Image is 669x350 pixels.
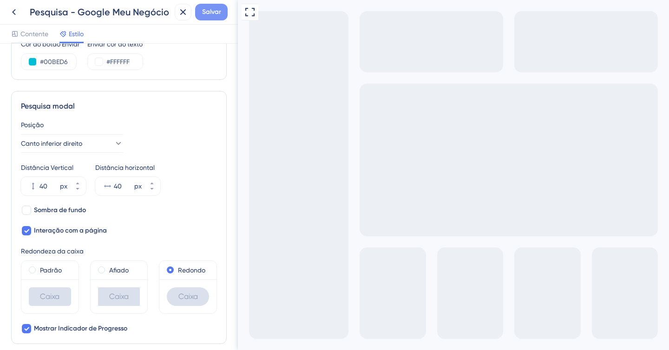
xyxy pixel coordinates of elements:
input: px [39,181,58,192]
button: Canto inferior direito [21,134,123,153]
div: Topa bater um papo rápido (30 min) sobre Google Meu Negócio para nos ajudar a evoluir o Deskfy? S... [11,24,164,73]
font: Caixa [178,292,198,301]
font: Distância horizontal [95,164,155,171]
font: Caixa [109,292,129,301]
button: px [144,177,160,186]
div: Multiple choices rating [66,80,105,121]
button: px [69,186,86,195]
font: Posição [21,121,44,129]
font: Mostrar Indicador de Progresso [34,324,127,332]
label: Não [85,106,98,117]
font: Salvar [202,8,221,16]
font: Padrão [40,266,62,274]
font: Canto inferior direito [21,140,82,147]
span: Question 5 / 5 [78,7,92,19]
font: Pesquisa modal [21,102,75,110]
font: Caixa [40,292,59,301]
font: Redondeza da caixa [21,247,84,255]
div: Pesquisa detalhada [152,7,164,19]
font: Pesquisa - Google Meu Negócio [30,6,169,18]
label: Sim [85,84,97,95]
font: px [134,182,142,190]
div: Go to Question 4 [7,7,19,19]
div: radio group [66,80,105,121]
font: Distância Vertical [21,164,73,171]
button: Salvar [195,4,228,20]
font: Contente [20,30,48,38]
font: Afiado [109,266,129,274]
input: px [114,181,132,192]
font: Redondo [178,266,205,274]
font: Cor do botão Enviar [21,40,80,48]
font: Enviar cor do texto [87,40,143,48]
font: Interação com a página [34,227,107,234]
button: px [69,177,86,186]
font: Estilo [69,30,84,38]
button: px [144,186,160,195]
font: Sombra de fundo [34,206,86,214]
font: px [60,182,67,190]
